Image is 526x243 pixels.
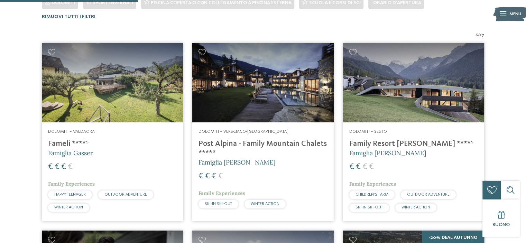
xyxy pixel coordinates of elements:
[482,199,520,237] a: Buono
[492,222,510,227] span: Buono
[476,32,478,38] span: 6
[54,193,86,197] span: HAPPY TEENAGER
[93,0,133,5] span: Sport invernali
[349,129,387,134] span: Dolomiti – Sesto
[48,163,53,171] span: €
[199,190,245,196] span: Family Experiences
[48,149,93,157] span: Famiglia Gasser
[68,163,73,171] span: €
[48,129,95,134] span: Dolomiti – Valdaora
[42,43,183,221] a: Cercate un hotel per famiglie? Qui troverete solo i migliori! Dolomiti – Valdaora Fameli ****ˢ Fa...
[349,163,354,171] span: €
[212,172,216,180] span: €
[42,14,95,19] span: Rimuovi tutti i filtri
[356,193,388,197] span: CHILDREN’S FARM
[349,181,396,187] span: Family Experiences
[356,205,383,209] span: SKI-IN SKI-OUT
[104,193,147,197] span: OUTDOOR ADVENTURE
[407,193,450,197] span: OUTDOOR ADVENTURE
[343,43,484,221] a: Cercate un hotel per famiglie? Qui troverete solo i migliori! Dolomiti – Sesto Family Resort [PER...
[54,205,83,209] span: WINTER ACTION
[42,43,183,122] img: Cercate un hotel per famiglie? Qui troverete solo i migliori!
[205,172,210,180] span: €
[343,43,484,122] img: Family Resort Rainer ****ˢ
[192,43,333,221] a: Cercate un hotel per famiglie? Qui troverete solo i migliori! Dolomiti – Versciaco-[GEOGRAPHIC_DA...
[356,163,361,171] span: €
[251,202,279,206] span: WINTER ACTION
[199,129,288,134] span: Dolomiti – Versciaco-[GEOGRAPHIC_DATA]
[349,149,426,157] span: Famiglia [PERSON_NAME]
[52,0,75,5] span: Dolomiti
[199,139,327,158] h4: Post Alpina - Family Mountain Chalets ****ˢ
[55,163,59,171] span: €
[199,172,203,180] span: €
[218,172,223,180] span: €
[192,43,333,122] img: Post Alpina - Family Mountain Chalets ****ˢ
[151,0,291,5] span: Piscina coperta o con collegamento a piscina esterna
[61,163,66,171] span: €
[373,0,421,5] span: Orario d'apertura
[309,0,360,5] span: Scuola e corsi di sci
[478,32,480,38] span: /
[369,163,374,171] span: €
[199,158,275,166] span: Famiglia [PERSON_NAME]
[362,163,367,171] span: €
[480,32,484,38] span: 27
[205,202,232,206] span: SKI-IN SKI-OUT
[349,139,478,149] h4: Family Resort [PERSON_NAME] ****ˢ
[48,181,95,187] span: Family Experiences
[402,205,430,209] span: WINTER ACTION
